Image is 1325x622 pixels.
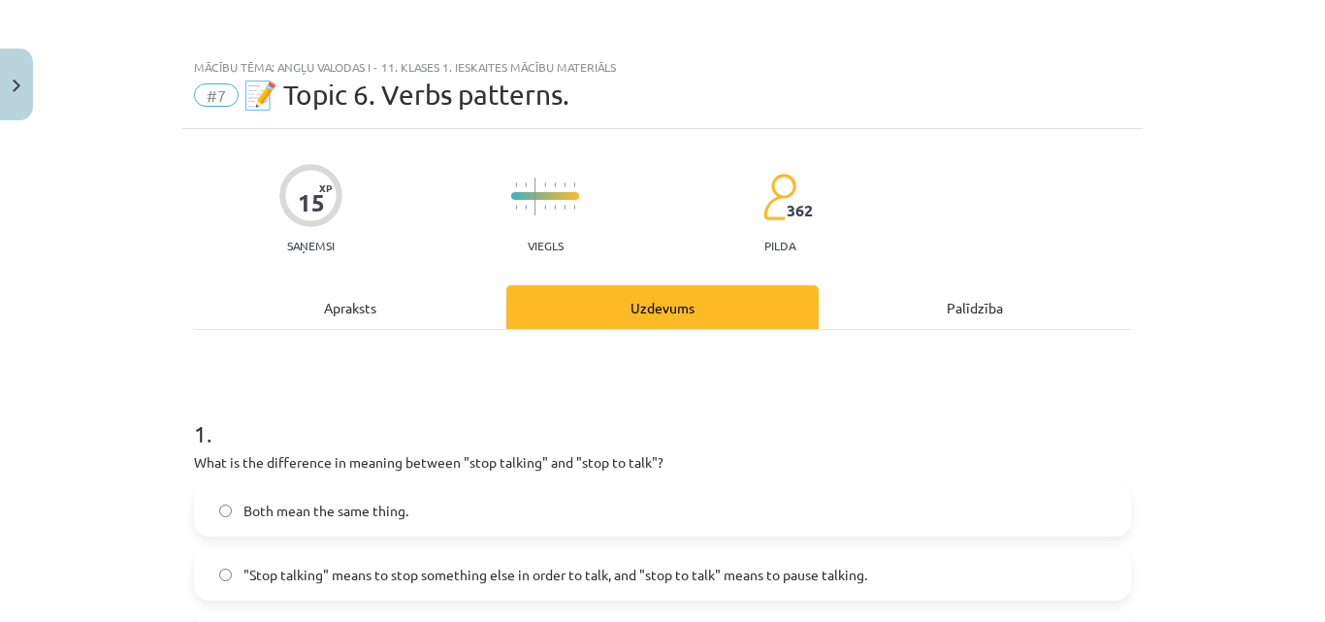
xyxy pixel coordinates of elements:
[13,80,20,92] img: icon-close-lesson-0947bae3869378f0d4975bcd49f059093ad1ed9edebbc8119c70593378902aed.svg
[554,205,556,210] img: icon-short-line-57e1e144782c952c97e751825c79c345078a6d821885a25fce030b3d8c18986b.svg
[194,452,1131,473] p: What is the difference in meaning between "stop talking" and "stop to talk"?
[787,202,813,219] span: 362
[194,83,239,107] span: #7
[243,501,408,521] span: Both mean the same thing.
[194,60,1131,74] div: Mācību tēma: Angļu valodas i - 11. klases 1. ieskaites mācību materiāls
[564,182,566,187] img: icon-short-line-57e1e144782c952c97e751825c79c345078a6d821885a25fce030b3d8c18986b.svg
[525,182,527,187] img: icon-short-line-57e1e144782c952c97e751825c79c345078a6d821885a25fce030b3d8c18986b.svg
[544,182,546,187] img: icon-short-line-57e1e144782c952c97e751825c79c345078a6d821885a25fce030b3d8c18986b.svg
[219,505,232,517] input: Both mean the same thing.
[319,182,332,193] span: XP
[554,182,556,187] img: icon-short-line-57e1e144782c952c97e751825c79c345078a6d821885a25fce030b3d8c18986b.svg
[194,285,506,329] div: Apraksts
[573,205,575,210] img: icon-short-line-57e1e144782c952c97e751825c79c345078a6d821885a25fce030b3d8c18986b.svg
[764,239,795,252] p: pilda
[525,205,527,210] img: icon-short-line-57e1e144782c952c97e751825c79c345078a6d821885a25fce030b3d8c18986b.svg
[279,239,342,252] p: Saņemsi
[194,386,1131,446] h1: 1 .
[528,239,564,252] p: Viegls
[298,189,325,216] div: 15
[762,173,796,221] img: students-c634bb4e5e11cddfef0936a35e636f08e4e9abd3cc4e673bd6f9a4125e45ecb1.svg
[515,182,517,187] img: icon-short-line-57e1e144782c952c97e751825c79c345078a6d821885a25fce030b3d8c18986b.svg
[515,205,517,210] img: icon-short-line-57e1e144782c952c97e751825c79c345078a6d821885a25fce030b3d8c18986b.svg
[506,285,819,329] div: Uzdevums
[219,569,232,581] input: "Stop talking" means to stop something else in order to talk, and "stop to talk" means to pause t...
[573,182,575,187] img: icon-short-line-57e1e144782c952c97e751825c79c345078a6d821885a25fce030b3d8c18986b.svg
[243,79,569,111] span: 📝 Topic 6. Verbs patterns.
[819,285,1131,329] div: Palīdzība
[534,178,536,215] img: icon-long-line-d9ea69661e0d244f92f715978eff75569469978d946b2353a9bb055b3ed8787d.svg
[544,205,546,210] img: icon-short-line-57e1e144782c952c97e751825c79c345078a6d821885a25fce030b3d8c18986b.svg
[243,565,867,585] span: "Stop talking" means to stop something else in order to talk, and "stop to talk" means to pause t...
[564,205,566,210] img: icon-short-line-57e1e144782c952c97e751825c79c345078a6d821885a25fce030b3d8c18986b.svg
